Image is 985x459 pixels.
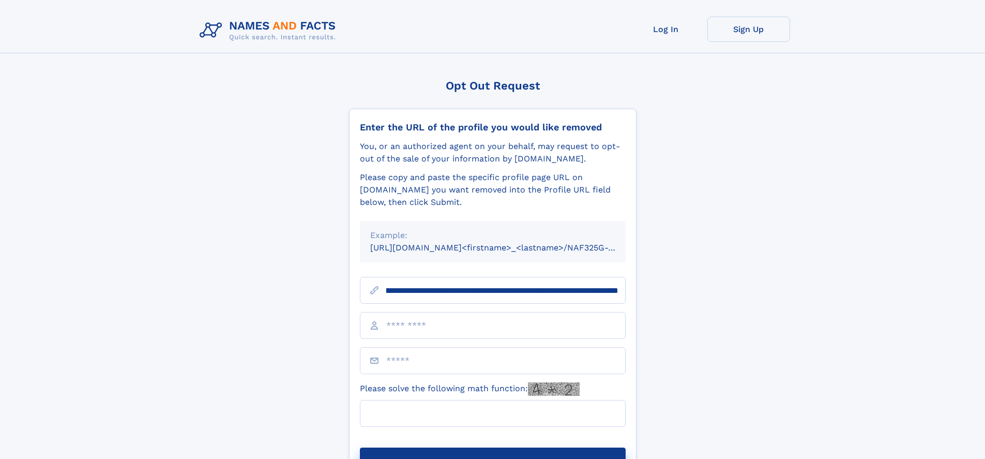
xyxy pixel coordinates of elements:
[360,171,626,209] div: Please copy and paste the specific profile page URL on [DOMAIN_NAME] you want removed into the Pr...
[625,17,707,42] a: Log In
[360,122,626,133] div: Enter the URL of the profile you would like removed
[370,243,645,253] small: [URL][DOMAIN_NAME]<firstname>_<lastname>/NAF325G-xxxxxxxx
[360,382,580,396] label: Please solve the following math function:
[707,17,790,42] a: Sign Up
[195,17,344,45] img: Logo Names and Facts
[370,229,615,242] div: Example:
[349,79,637,92] div: Opt Out Request
[360,140,626,165] div: You, or an authorized agent on your behalf, may request to opt-out of the sale of your informatio...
